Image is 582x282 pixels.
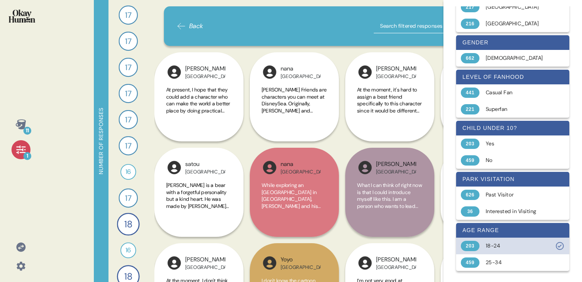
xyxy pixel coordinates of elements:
div: 441 [461,88,479,98]
img: l1ibTKarBSWXLOhlfT5LxFP+OttMJpPJZDKZTCbz9PgHEggSPYjZSwEAAAAASUVORK5CYII= [262,160,278,175]
div: level of fanhood [456,70,569,84]
span: 18 [124,217,132,231]
div: [PERSON_NAME] [376,65,416,73]
img: l1ibTKarBSWXLOhlfT5LxFP+OttMJpPJZDKZTCbz9PgHEggSPYjZSwEAAAAASUVORK5CYII= [357,255,373,271]
div: 18-24 [486,242,549,250]
div: Superfan [486,105,549,113]
div: [GEOGRAPHIC_DATA] [185,73,225,80]
div: 626 [461,190,479,200]
div: Interested in Visiting [486,208,549,215]
div: 25-34 [486,259,549,267]
div: 662 [461,53,479,63]
span: 17 [125,61,131,73]
div: 459 [461,155,479,166]
span: Back [189,21,204,31]
div: [GEOGRAPHIC_DATA] [376,73,416,80]
img: l1ibTKarBSWXLOhlfT5LxFP+OttMJpPJZDKZTCbz9PgHEggSPYjZSwEAAAAASUVORK5CYII= [357,160,373,175]
div: 203 [461,241,479,251]
div: nana [281,160,321,169]
div: [GEOGRAPHIC_DATA] [486,20,549,28]
div: Past Visitor [486,191,549,199]
div: [GEOGRAPHIC_DATA] [281,73,321,80]
div: 217 [461,2,479,12]
div: Yes [486,140,549,148]
div: [GEOGRAPHIC_DATA] [281,264,321,271]
span: 17 [125,140,131,152]
div: nana [281,65,321,73]
div: park visitation [456,172,569,187]
div: Child Under 10? [456,121,569,135]
img: l1ibTKarBSWXLOhlfT5LxFP+OttMJpPJZDKZTCbz9PgHEggSPYjZSwEAAAAASUVORK5CYII= [262,255,278,271]
div: 36 [461,206,479,217]
div: satou [185,160,225,169]
img: okayhuman.3b1b6348.png [9,10,35,23]
div: [PERSON_NAME] [185,65,225,73]
div: [GEOGRAPHIC_DATA] [185,264,225,271]
div: 203 [461,139,479,149]
input: Search filtered responses [374,19,473,33]
span: 17 [125,192,131,204]
div: [PERSON_NAME] [376,160,416,169]
div: [PERSON_NAME] [376,255,416,264]
img: l1ibTKarBSWXLOhlfT5LxFP+OttMJpPJZDKZTCbz9PgHEggSPYjZSwEAAAAASUVORK5CYII= [357,64,373,80]
span: 17 [125,35,131,47]
div: [DEMOGRAPHIC_DATA] [486,54,549,62]
div: 11 [23,127,31,135]
div: 221 [461,104,479,114]
img: l1ibTKarBSWXLOhlfT5LxFP+OttMJpPJZDKZTCbz9PgHEggSPYjZSwEAAAAASUVORK5CYII= [262,64,278,80]
div: Yoyo [281,255,321,264]
div: Casual Fan [486,89,549,97]
img: l1ibTKarBSWXLOhlfT5LxFP+OttMJpPJZDKZTCbz9PgHEggSPYjZSwEAAAAASUVORK5CYII= [166,64,182,80]
div: gender [456,35,569,50]
div: [GEOGRAPHIC_DATA] [376,169,416,175]
div: [GEOGRAPHIC_DATA] [185,169,225,175]
span: 17 [125,88,131,99]
div: 216 [461,19,479,29]
div: [GEOGRAPHIC_DATA] [486,3,549,11]
span: 17 [125,114,131,126]
img: l1ibTKarBSWXLOhlfT5LxFP+OttMJpPJZDKZTCbz9PgHEggSPYjZSwEAAAAASUVORK5CYII= [166,160,182,175]
img: l1ibTKarBSWXLOhlfT5LxFP+OttMJpPJZDKZTCbz9PgHEggSPYjZSwEAAAAASUVORK5CYII= [166,255,182,271]
div: [GEOGRAPHIC_DATA] [281,169,321,175]
div: [GEOGRAPHIC_DATA] [376,264,416,271]
div: [PERSON_NAME] [185,255,225,264]
span: 17 [125,9,131,21]
div: age range [456,223,569,238]
div: 459 [461,257,479,268]
span: 16 [126,167,131,177]
div: 1 [23,152,31,160]
div: No [486,156,549,164]
span: 16 [126,246,131,255]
